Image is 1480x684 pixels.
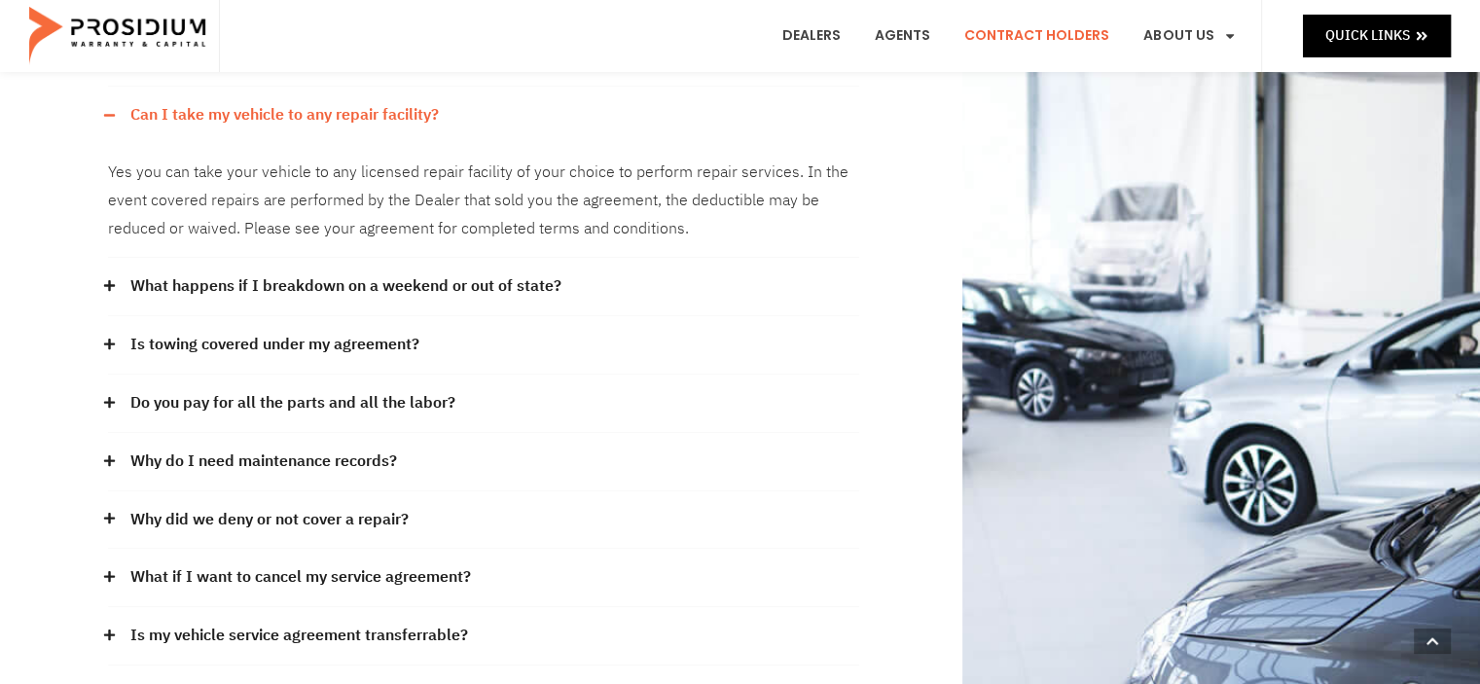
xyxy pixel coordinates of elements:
[108,87,859,144] div: Can I take my vehicle to any repair facility?
[130,101,439,129] a: Can I take my vehicle to any repair facility?
[108,316,859,375] div: Is towing covered under my agreement?
[130,448,397,476] a: Why do I need maintenance records?
[130,389,455,417] a: Do you pay for all the parts and all the labor?
[1325,23,1410,48] span: Quick Links
[130,563,471,592] a: What if I want to cancel my service agreement?
[108,607,859,666] div: Is my vehicle service agreement transferrable?
[108,258,859,316] div: What happens if I breakdown on a weekend or out of state?
[108,549,859,607] div: What if I want to cancel my service agreement?
[108,433,859,491] div: Why do I need maintenance records?
[108,491,859,550] div: Why did we deny or not cover a repair?
[108,144,859,258] div: Can I take my vehicle to any repair facility?
[130,331,419,359] a: Is towing covered under my agreement?
[108,375,859,433] div: Do you pay for all the parts and all the labor?
[130,272,561,301] a: What happens if I breakdown on a weekend or out of state?
[130,506,409,534] a: Why did we deny or not cover a repair?
[1303,15,1451,56] a: Quick Links
[130,622,468,650] a: Is my vehicle service agreement transferrable?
